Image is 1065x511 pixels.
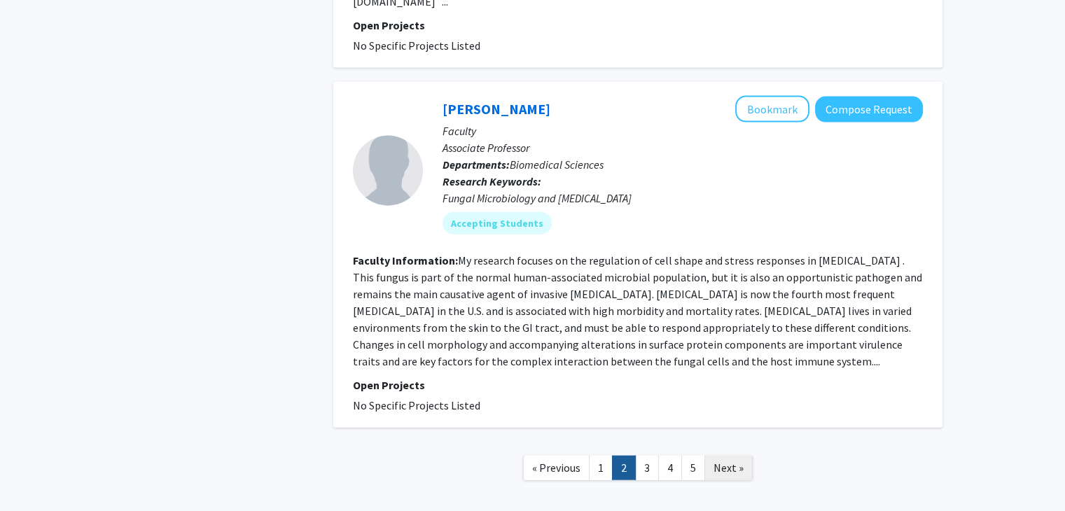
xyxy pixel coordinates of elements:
b: Research Keywords: [443,174,541,188]
p: Faculty [443,122,923,139]
nav: Page navigation [333,442,942,498]
div: Fungal Microbiology and [MEDICAL_DATA] [443,190,923,206]
a: Next [704,456,753,480]
iframe: Chat [11,448,60,500]
p: Associate Professor [443,139,923,156]
a: 3 [635,456,659,480]
button: Add Ian Cleary to Bookmarks [735,96,809,122]
a: 2 [612,456,636,480]
button: Compose Request to Ian Cleary [815,97,923,122]
a: [PERSON_NAME] [443,100,550,118]
b: Departments: [443,157,510,171]
span: Biomedical Sciences [510,157,604,171]
a: 4 [658,456,682,480]
span: No Specific Projects Listed [353,38,480,52]
mat-chip: Accepting Students [443,212,552,234]
span: « Previous [532,461,580,475]
span: Next » [714,461,744,475]
a: 1 [589,456,613,480]
b: Faculty Information: [353,253,458,267]
a: Previous [523,456,590,480]
fg-read-more: My research focuses on the regulation of cell shape and stress responses in [MEDICAL_DATA] . This... [353,253,922,368]
span: No Specific Projects Listed [353,398,480,412]
p: Open Projects [353,17,923,34]
a: 5 [681,456,705,480]
p: Open Projects [353,377,923,393]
